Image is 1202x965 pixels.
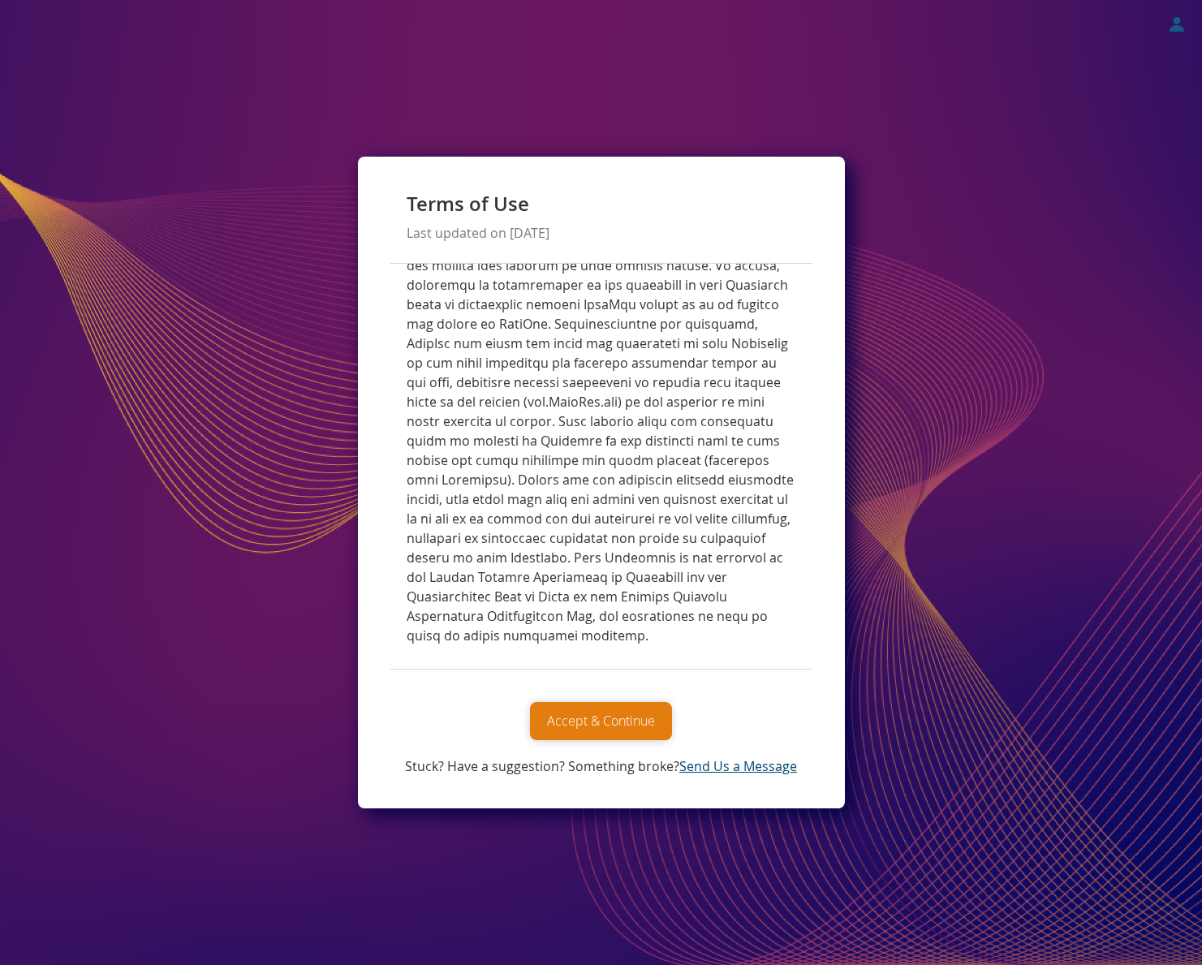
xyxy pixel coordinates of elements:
[407,226,796,241] h3: Last updated on [DATE]
[407,193,796,214] h1: Terms of Use
[679,757,797,775] a: Send Us a Message
[407,178,796,645] p: 2.8. Loremi Dolorsita. Cons Adipiscin elitseddoei tem incidi utlaboree dolorem AliqUae adm Veniam...
[530,702,672,740] button: Accept & Continue
[405,756,797,776] p: Stuck? Have a suggestion? Something broke?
